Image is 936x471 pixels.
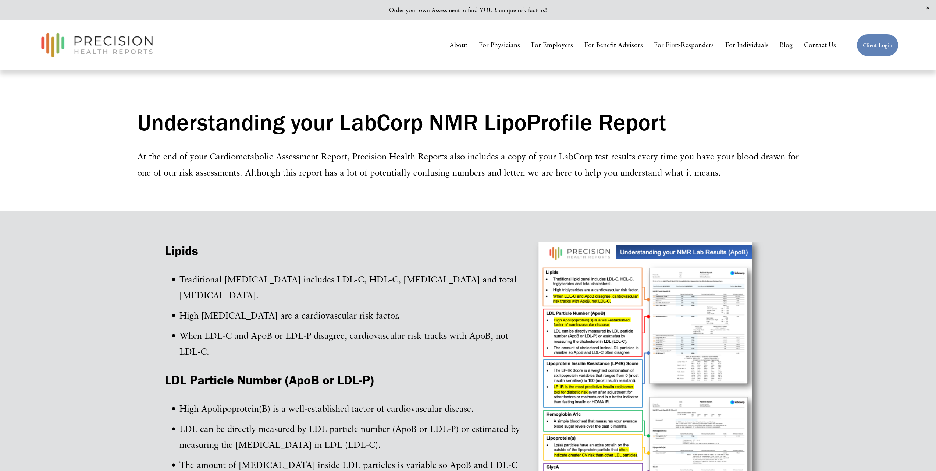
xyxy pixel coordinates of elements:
p: LDL can be directly measured by LDL particle number (ApoB or LDL-P) or estimated by measuring the... [179,421,522,453]
a: Contact Us [804,39,836,52]
a: About [449,39,467,52]
p: When LDL-C and ApoB or LDL-P disagree, cardiovascular risk tracks with ApoB, not LDL-C. [179,328,522,359]
a: Client Login [857,34,898,56]
a: Blog [780,39,793,52]
strong: LDL Particle Number (ApoB or LDL-P) [165,372,374,388]
a: For Employers [531,39,573,52]
p: High [MEDICAL_DATA] are a cardiovascular risk factor. [179,307,522,323]
img: Precision Health Reports [38,29,157,61]
a: For Individuals [725,39,769,52]
a: For Physicians [479,39,520,52]
p: Traditional [MEDICAL_DATA] includes LDL-C, HDL-C, [MEDICAL_DATA] and total [MEDICAL_DATA]. [179,271,522,303]
p: High Apolipoprotein(B) is a well-established factor of cardiovascular disease. [179,401,522,416]
h1: Understanding your LabCorp NMR LipoProfile Report [137,108,799,137]
a: For First-Responders [654,39,714,52]
strong: Lipids [165,243,198,259]
p: At the end of your Cardiometabolic Assessment Report, Precision Health Reports also includes a co... [137,148,799,180]
a: For Benefit Advisors [584,39,643,52]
